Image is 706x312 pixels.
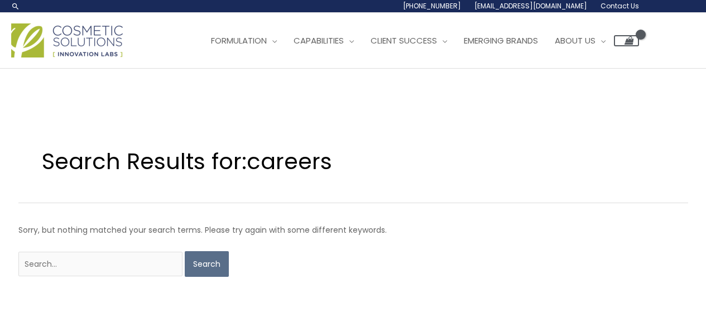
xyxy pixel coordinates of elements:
[247,146,332,177] span: careers
[614,35,639,46] a: View Shopping Cart, empty
[474,1,587,11] span: [EMAIL_ADDRESS][DOMAIN_NAME]
[371,35,437,46] span: Client Success
[11,23,123,57] img: Cosmetic Solutions Logo
[546,24,614,57] a: About Us
[362,24,455,57] a: Client Success
[211,35,267,46] span: Formulation
[18,223,688,237] p: Sorry, but nothing matched your search terms. Please try again with some different keywords.
[194,24,639,57] nav: Site Navigation
[601,1,639,11] span: Contact Us
[464,35,538,46] span: Emerging Brands
[285,24,362,57] a: Capabilities
[203,24,285,57] a: Formulation
[403,1,461,11] span: [PHONE_NUMBER]
[294,35,344,46] span: Capabilities
[185,251,229,277] input: Search
[11,2,20,11] a: Search icon link
[555,35,595,46] span: About Us
[455,24,546,57] a: Emerging Brands
[42,146,665,177] h1: Search Results for:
